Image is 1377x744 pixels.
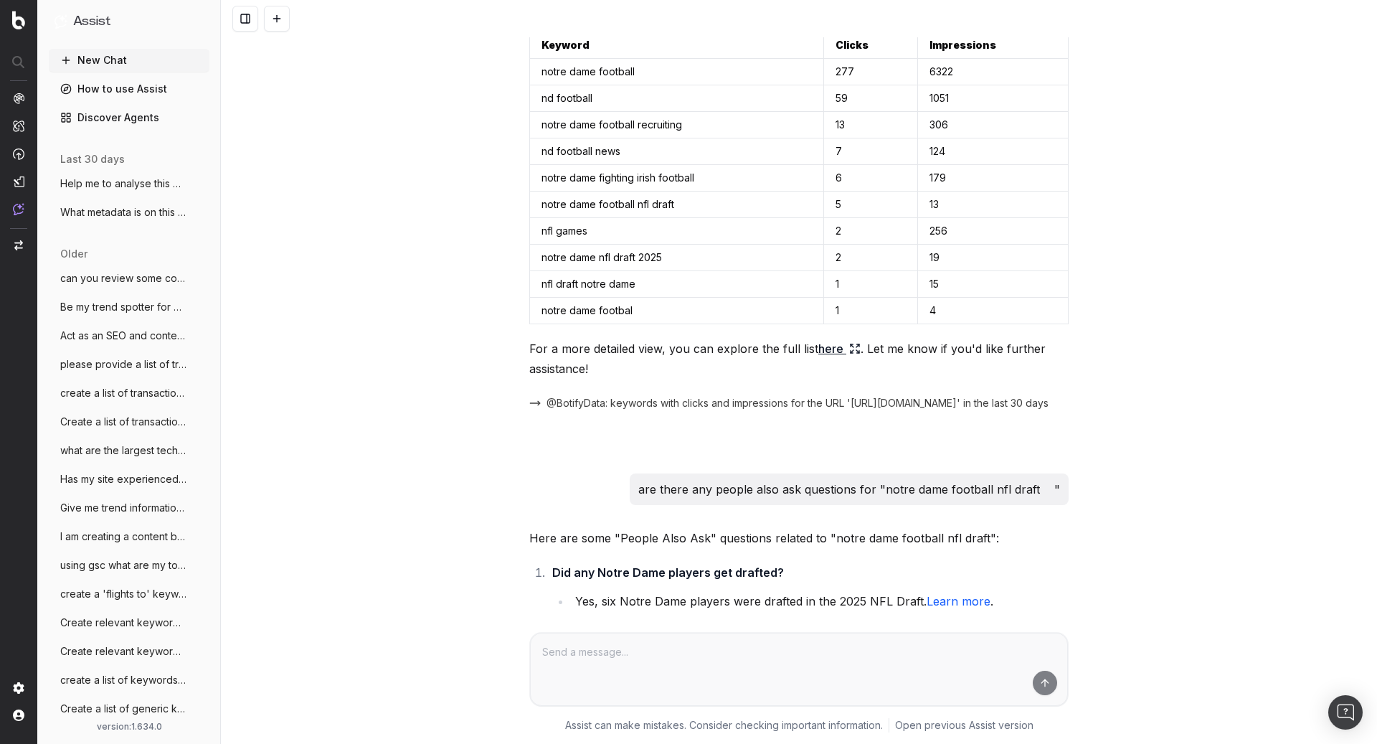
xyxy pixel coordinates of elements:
[60,501,186,515] span: Give me trend information for [DOMAIN_NAME]
[49,296,209,319] button: Be my trend spotter for UHND (a notre da
[13,176,24,187] img: Studio
[13,93,24,104] img: Analytics
[49,77,209,100] a: How to use Assist
[60,300,186,314] span: Be my trend spotter for UHND (a notre da
[49,640,209,663] button: Create relevant keywords around flights
[823,112,918,138] td: 13
[530,245,824,271] td: notre dame nfl draft 2025
[60,472,186,486] span: Has my site experienced a performance dr
[49,669,209,692] button: create a list of keywords for [PERSON_NAME][DOMAIN_NAME]
[571,591,1069,611] li: Yes, six Notre Dame players were drafted in the 2025 NFL Draft. .
[60,616,186,630] span: Create relevant keywords around flights
[60,329,186,343] span: Act as an SEO and content expert. This a
[60,702,186,716] span: Create a list of generic keywords releva
[49,583,209,606] button: create a 'flights to' keyword list and o
[918,59,1069,85] td: 6322
[60,357,186,372] span: please provide a list of transactional k
[927,594,990,608] a: Learn more
[49,201,209,224] button: What metadata is on this page? [URL]
[60,152,125,166] span: last 30 days
[49,525,209,548] button: I am creating a content brief for holida
[530,298,824,324] td: notre dame footbal
[529,528,1069,548] p: Here are some "People Also Ask" questions related to "notre dame football nfl draft":
[823,85,918,112] td: 59
[918,298,1069,324] td: 4
[60,415,186,429] span: Create a list of transactional keywords
[530,271,824,298] td: nfl draft notre dame
[530,138,824,165] td: nd football news
[12,11,25,29] img: Botify logo
[60,644,186,659] span: Create relevant keywords around flights
[918,165,1069,192] td: 179
[49,611,209,634] button: Create relevant keywords around flights
[823,59,918,85] td: 277
[13,682,24,694] img: Setting
[530,192,824,218] td: notre dame football nfl draft
[13,203,24,215] img: Assist
[918,85,1069,112] td: 1051
[895,718,1033,733] a: Open previous Assist version
[823,271,918,298] td: 1
[49,267,209,290] button: can you review some content on this page
[823,218,918,245] td: 2
[49,106,209,129] a: Discover Agents
[55,14,67,28] img: Assist
[49,410,209,433] button: Create a list of transactional keywords
[823,138,918,165] td: 7
[60,271,186,286] span: can you review some content on this page
[49,496,209,519] button: Give me trend information for [DOMAIN_NAME]
[49,382,209,405] button: create a list of transactional keywords
[929,39,996,51] strong: Impressions
[55,721,204,733] div: version: 1.634.0
[49,49,209,72] button: New Chat
[918,138,1069,165] td: 124
[49,324,209,347] button: Act as an SEO and content expert. This a
[60,205,186,220] span: What metadata is on this page? [URL]
[541,39,590,51] strong: Keyword
[13,120,24,132] img: Intelligence
[530,59,824,85] td: notre dame football
[918,112,1069,138] td: 306
[530,85,824,112] td: nd football
[13,148,24,160] img: Activation
[918,218,1069,245] td: 256
[49,468,209,491] button: Has my site experienced a performance dr
[823,298,918,324] td: 1
[546,396,1049,410] span: @BotifyData: keywords with clicks and impressions for the URL '[URL][DOMAIN_NAME]' in the last 30...
[1328,695,1363,730] div: Open Intercom Messenger
[55,11,204,32] button: Assist
[60,587,186,601] span: create a 'flights to' keyword list and o
[836,39,869,51] strong: Clicks
[60,176,186,191] span: Help me to analyse this page on the plus
[529,339,1069,379] p: For a more detailed view, you can explore the full list . Let me know if you'd like further assis...
[60,386,186,400] span: create a list of transactional keywords
[49,172,209,195] button: Help me to analyse this page on the plus
[565,718,883,733] p: Assist can make mistakes. Consider checking important information.
[49,697,209,720] button: Create a list of generic keywords releva
[823,245,918,271] td: 2
[60,558,186,573] span: using gsc what are my top performing key
[818,339,861,359] a: here
[552,565,784,580] strong: Did any Notre Dame players get drafted?
[823,165,918,192] td: 6
[530,218,824,245] td: nfl games
[529,396,1066,410] button: @BotifyData: keywords with clicks and impressions for the URL '[URL][DOMAIN_NAME]' in the last 30...
[530,165,824,192] td: notre dame fighting irish football
[918,192,1069,218] td: 13
[60,529,186,544] span: I am creating a content brief for holida
[73,11,110,32] h1: Assist
[14,240,23,250] img: Switch project
[60,443,186,458] span: what are the largest technical challenge
[49,554,209,577] button: using gsc what are my top performing key
[49,353,209,376] button: please provide a list of transactional k
[918,271,1069,298] td: 15
[918,245,1069,271] td: 19
[530,112,824,138] td: notre dame football recruiting
[49,439,209,462] button: what are the largest technical challenge
[638,479,1060,499] p: are there any people also ask questions for "notre dame football nfl draft "
[60,673,186,687] span: create a list of keywords for [PERSON_NAME][DOMAIN_NAME]
[60,247,87,261] span: older
[823,192,918,218] td: 5
[13,710,24,721] img: My account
